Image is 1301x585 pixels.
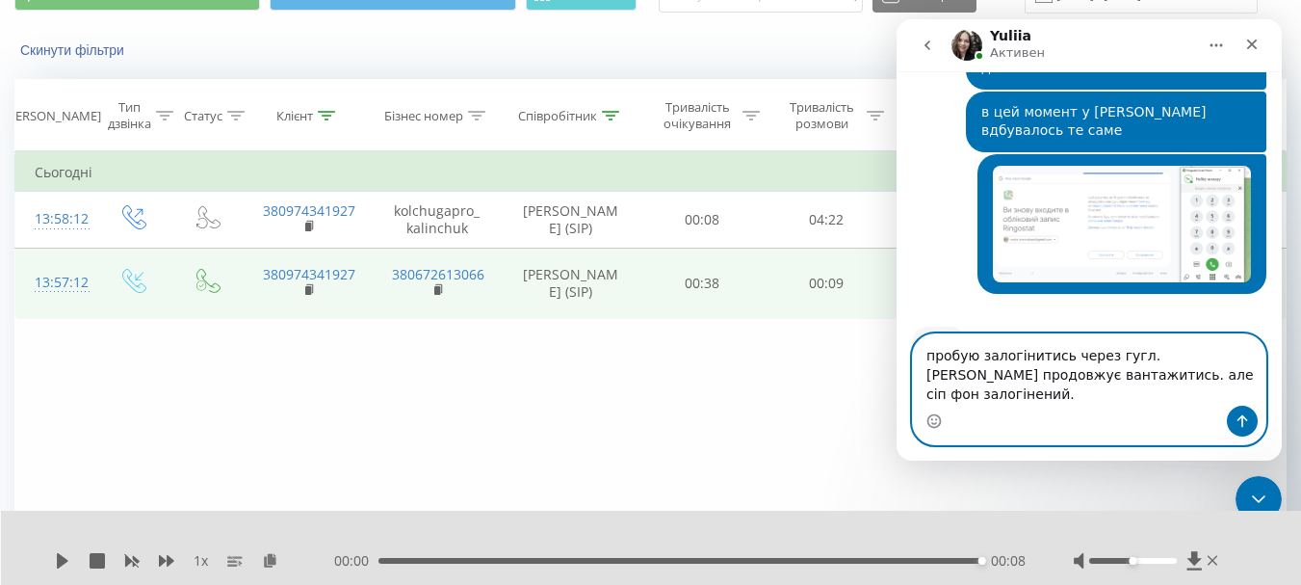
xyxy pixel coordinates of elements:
[4,108,101,124] div: [PERSON_NAME]
[978,557,986,565] div: Accessibility label
[765,248,889,319] td: 00:09
[765,192,889,248] td: 04:22
[108,99,151,132] div: Тип дзвінка
[263,265,355,283] a: 380974341927
[35,200,75,238] div: 13:58:12
[991,551,1026,571] span: 00:08
[392,265,484,283] a: 380672613066
[518,108,597,124] div: Співробітник
[897,19,1282,461] iframe: Intercom live chat
[502,192,640,248] td: [PERSON_NAME] (SIP)
[184,108,222,124] div: Статус
[373,192,502,248] td: kolchugapro_kalinchuk
[1236,476,1282,522] iframe: Intercom live chat
[502,248,640,319] td: [PERSON_NAME] (SIP)
[276,108,313,124] div: Клієнт
[1129,557,1136,565] div: Accessibility label
[35,264,75,302] div: 13:57:12
[194,551,208,571] span: 1 x
[384,108,463,124] div: Бізнес номер
[15,153,1287,192] td: Сьогодні
[334,551,378,571] span: 00:00
[640,192,765,248] td: 00:08
[263,201,355,220] a: 380974341927
[640,248,765,319] td: 00:38
[782,99,862,132] div: Тривалість розмови
[658,99,738,132] div: Тривалість очікування
[14,41,134,59] button: Скинути фільтри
